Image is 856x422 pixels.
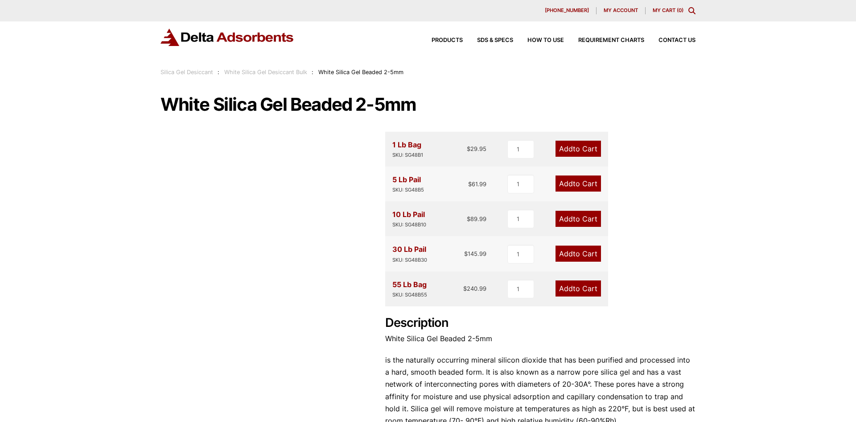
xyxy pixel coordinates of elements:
[556,211,601,227] a: Add to Cart
[545,8,589,13] span: [PHONE_NUMBER]
[392,186,424,194] div: SKU: SG48B5
[556,246,601,262] a: Add to Cart
[467,145,470,152] span: $
[653,7,683,13] a: My Cart (0)
[432,38,463,43] span: Products
[688,7,695,14] div: Toggle Modal Content
[392,209,426,229] div: 10 Lb Pail
[556,280,601,297] a: Add to Cart
[464,250,468,257] span: $
[467,215,486,222] bdi: 89.99
[468,180,486,188] bdi: 61.99
[218,69,219,75] span: :
[679,7,682,13] span: 0
[463,38,513,43] a: SDS & SPECS
[392,174,424,194] div: 5 Lb Pail
[597,7,646,14] a: My account
[644,38,695,43] a: Contact Us
[392,151,423,159] div: SKU: SG48B1
[556,141,601,157] a: Add to Cart
[385,316,695,330] h2: Description
[463,285,486,292] bdi: 240.99
[392,139,423,159] div: 1 Lb Bag
[160,29,294,46] img: Delta Adsorbents
[312,69,313,75] span: :
[392,256,427,264] div: SKU: SG48B30
[318,69,403,75] span: White Silica Gel Beaded 2-5mm
[463,285,467,292] span: $
[604,8,638,13] span: My account
[556,175,601,192] a: Add to Cart
[392,291,427,299] div: SKU: SG48B55
[392,221,426,229] div: SKU: SG48B10
[527,38,564,43] span: How to Use
[513,38,564,43] a: How to Use
[392,243,427,264] div: 30 Lb Pail
[467,145,486,152] bdi: 29.95
[467,215,470,222] span: $
[464,250,486,257] bdi: 145.99
[224,69,307,75] a: White Silica Gel Desiccant Bulk
[538,7,597,14] a: [PHONE_NUMBER]
[578,38,644,43] span: Requirement Charts
[658,38,695,43] span: Contact Us
[385,333,695,345] p: White Silica Gel Beaded 2-5mm
[468,180,472,188] span: $
[477,38,513,43] span: SDS & SPECS
[564,38,644,43] a: Requirement Charts
[160,95,695,114] h1: White Silica Gel Beaded 2-5mm
[160,69,213,75] a: Silica Gel Desiccant
[417,38,463,43] a: Products
[392,279,427,299] div: 55 Lb Bag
